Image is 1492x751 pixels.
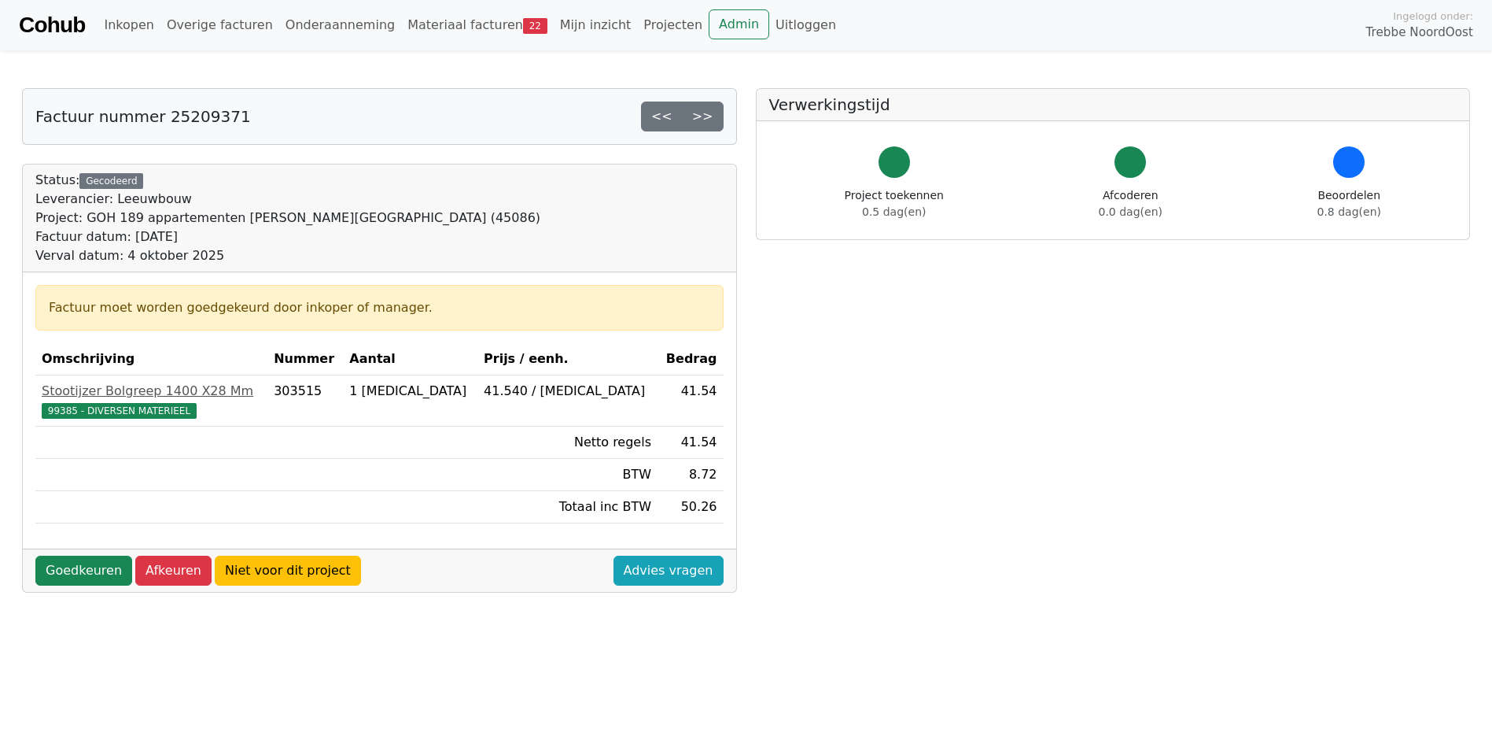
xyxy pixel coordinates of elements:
td: 41.54 [658,375,724,427]
div: Beoordelen [1317,187,1381,220]
a: >> [682,102,724,131]
a: Stootijzer Bolgreep 1400 X28 Mm99385 - DIVERSEN MATERIEEL [42,382,261,420]
a: Goedkeuren [35,556,132,586]
a: Niet voor dit project [215,556,361,586]
div: 41.540 / [MEDICAL_DATA] [484,382,651,401]
a: Cohub [19,6,85,44]
a: Projecten [637,9,709,41]
span: Trebbe NoordOost [1366,24,1473,42]
div: Verval datum: 4 oktober 2025 [35,246,540,265]
div: Gecodeerd [79,173,143,189]
div: Project: GOH 189 appartementen [PERSON_NAME][GEOGRAPHIC_DATA] (45086) [35,209,540,228]
div: Status: [35,171,540,265]
span: 0.8 dag(en) [1317,205,1381,218]
a: Materiaal facturen22 [401,9,554,41]
td: 8.72 [658,459,724,491]
h5: Verwerkingstijd [769,95,1457,114]
span: 0.0 dag(en) [1099,205,1162,218]
th: Prijs / eenh. [477,343,658,375]
div: 1 [MEDICAL_DATA] [349,382,471,401]
th: Omschrijving [35,343,267,375]
a: Mijn inzicht [554,9,638,41]
a: Advies vragen [613,556,724,586]
span: 99385 - DIVERSEN MATERIEEL [42,403,197,419]
a: << [641,102,683,131]
h5: Factuur nummer 25209371 [35,107,251,126]
td: 41.54 [658,427,724,459]
td: 303515 [267,375,343,427]
a: Uitloggen [769,9,842,41]
td: 50.26 [658,491,724,523]
span: Ingelogd onder: [1393,9,1473,24]
span: 22 [523,18,547,34]
a: Admin [709,9,769,39]
span: 0.5 dag(en) [862,205,926,218]
div: Leverancier: Leeuwbouw [35,190,540,209]
td: Totaal inc BTW [477,491,658,523]
a: Inkopen [98,9,160,41]
th: Bedrag [658,343,724,375]
div: Stootijzer Bolgreep 1400 X28 Mm [42,382,261,401]
th: Nummer [267,343,343,375]
td: BTW [477,459,658,491]
td: Netto regels [477,427,658,459]
div: Project toekennen [845,187,944,220]
div: Afcoderen [1099,187,1162,220]
div: Factuur datum: [DATE] [35,228,540,246]
th: Aantal [343,343,477,375]
div: Factuur moet worden goedgekeurd door inkoper of manager. [49,298,710,317]
a: Onderaanneming [279,9,401,41]
a: Afkeuren [135,556,212,586]
a: Overige facturen [160,9,279,41]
